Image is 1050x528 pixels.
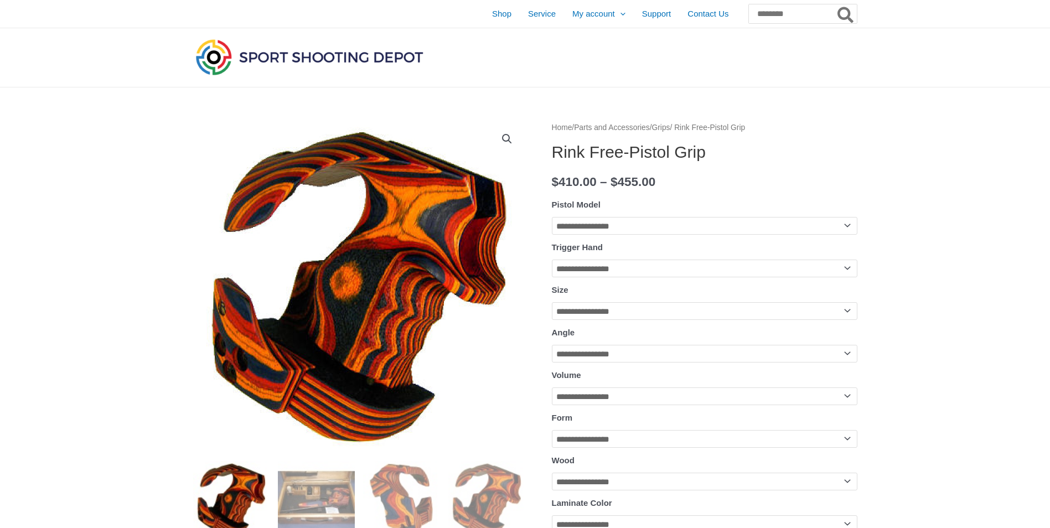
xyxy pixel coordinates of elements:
button: Search [835,4,857,23]
label: Trigger Hand [552,242,603,252]
label: Laminate Color [552,498,612,508]
label: Volume [552,370,581,380]
img: Rink Free-Pistol Grip [193,121,525,453]
nav: Breadcrumb [552,121,857,135]
h1: Rink Free-Pistol Grip [552,142,857,162]
bdi: 455.00 [611,175,655,189]
label: Wood [552,455,575,465]
label: Angle [552,328,575,337]
label: Size [552,285,568,294]
span: $ [552,175,559,189]
label: Pistol Model [552,200,601,209]
a: Grips [652,123,670,132]
label: Form [552,413,573,422]
img: Sport Shooting Depot [193,37,426,77]
bdi: 410.00 [552,175,597,189]
a: View full-screen image gallery [497,129,517,149]
a: Home [552,123,572,132]
span: – [600,175,607,189]
a: Parts and Accessories [574,123,650,132]
span: $ [611,175,618,189]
